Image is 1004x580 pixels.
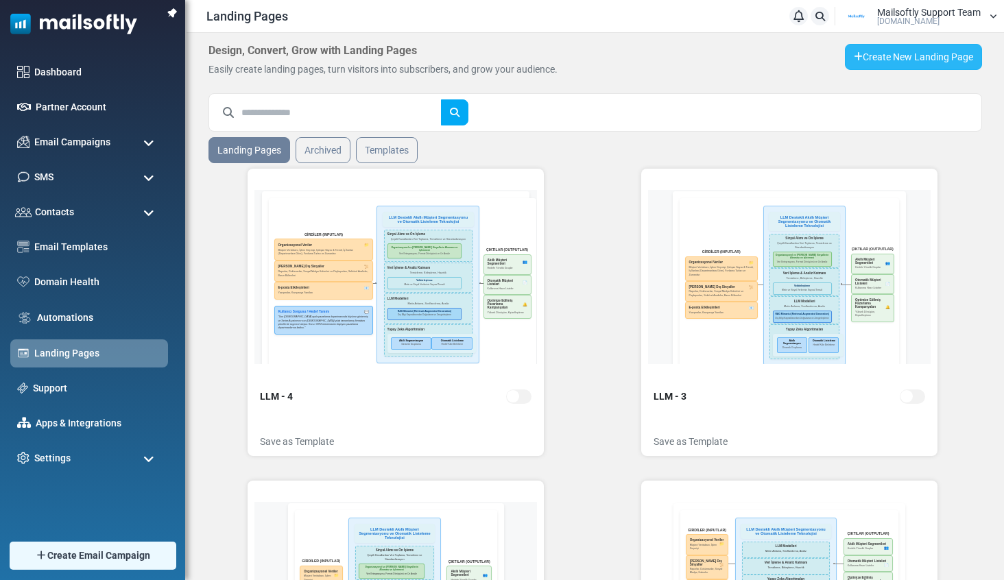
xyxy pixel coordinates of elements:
[36,416,161,431] a: Apps & Integrations
[17,383,28,394] img: support-icon.svg
[34,451,71,466] span: Settings
[17,136,29,148] img: campaigns-icon.png
[34,275,161,289] a: Domain Health
[33,381,161,396] a: Support
[17,171,29,183] img: sms-icon.png
[208,64,558,75] span: Easily create landing pages, turn visitors into subscribers, and grow your audience.
[34,170,53,184] span: SMS
[17,276,29,287] img: domain-health-icon.svg
[506,389,531,404] input: You can use this switch to toggle your page's public visibility. If you close your page, visitors...
[654,436,728,447] a: Save as Template
[17,347,29,359] img: landing_pages.svg
[17,241,29,253] img: email-templates-icon.svg
[877,17,940,25] span: [DOMAIN_NAME]
[877,8,981,17] span: Mailsoftly Support Team
[654,389,686,404] span: LLM - 3
[17,66,29,78] img: dashboard-icon.svg
[839,6,997,27] a: User Logo Mailsoftly Support Team [DOMAIN_NAME]
[839,6,874,27] img: User Logo
[36,100,161,114] a: Partner Account
[296,137,350,163] a: Archived
[17,452,29,464] img: settings-icon.svg
[34,346,161,361] a: Landing Pages
[34,65,161,80] a: Dashboard
[37,311,161,325] a: Automations
[17,310,32,326] img: workflow.svg
[34,135,110,149] span: Email Campaigns
[260,436,334,447] a: Save as Template
[208,137,290,163] a: Landing Pages
[208,44,827,57] h6: Design, Convert, Grow with Landing Pages
[356,137,418,163] a: Templates
[15,207,32,217] img: contacts-icon.svg
[900,389,925,404] input: You can use this switch to toggle your page's public visibility. If you close your page, visitors...
[34,240,161,254] a: Email Templates
[206,7,288,25] span: Landing Pages
[845,44,982,70] a: Create New Landing Page
[260,389,293,404] span: LLM - 4
[47,548,150,563] span: Create Email Campaign
[35,205,74,219] span: Contacts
